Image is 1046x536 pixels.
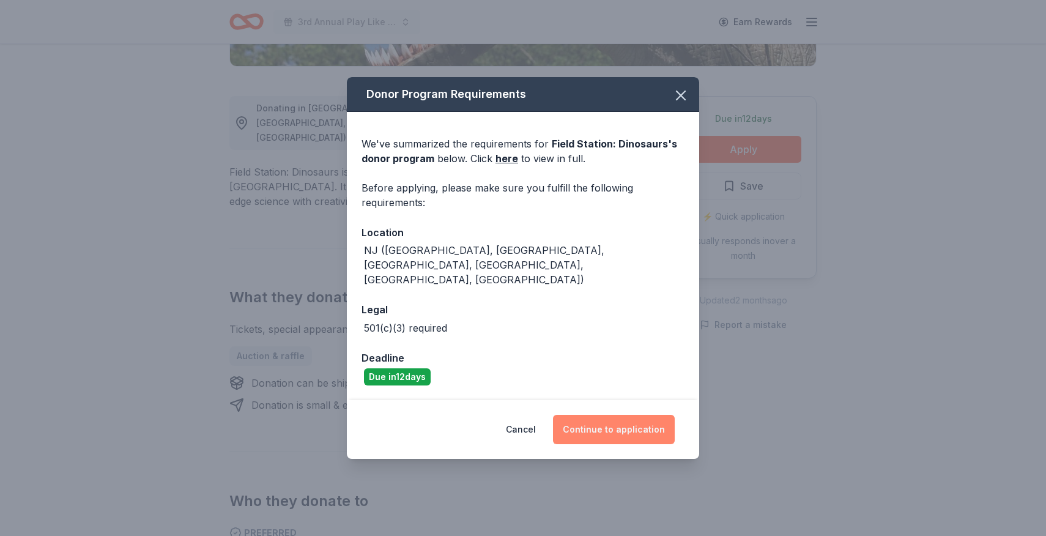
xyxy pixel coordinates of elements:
[347,77,699,112] div: Donor Program Requirements
[495,151,518,166] a: here
[362,181,684,210] div: Before applying, please make sure you fulfill the following requirements:
[553,415,675,444] button: Continue to application
[362,136,684,166] div: We've summarized the requirements for below. Click to view in full.
[364,321,447,335] div: 501(c)(3) required
[362,302,684,318] div: Legal
[364,368,431,385] div: Due in 12 days
[362,350,684,366] div: Deadline
[364,243,684,287] div: NJ ([GEOGRAPHIC_DATA], [GEOGRAPHIC_DATA], [GEOGRAPHIC_DATA], [GEOGRAPHIC_DATA], [GEOGRAPHIC_DATA]...
[506,415,536,444] button: Cancel
[362,225,684,240] div: Location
